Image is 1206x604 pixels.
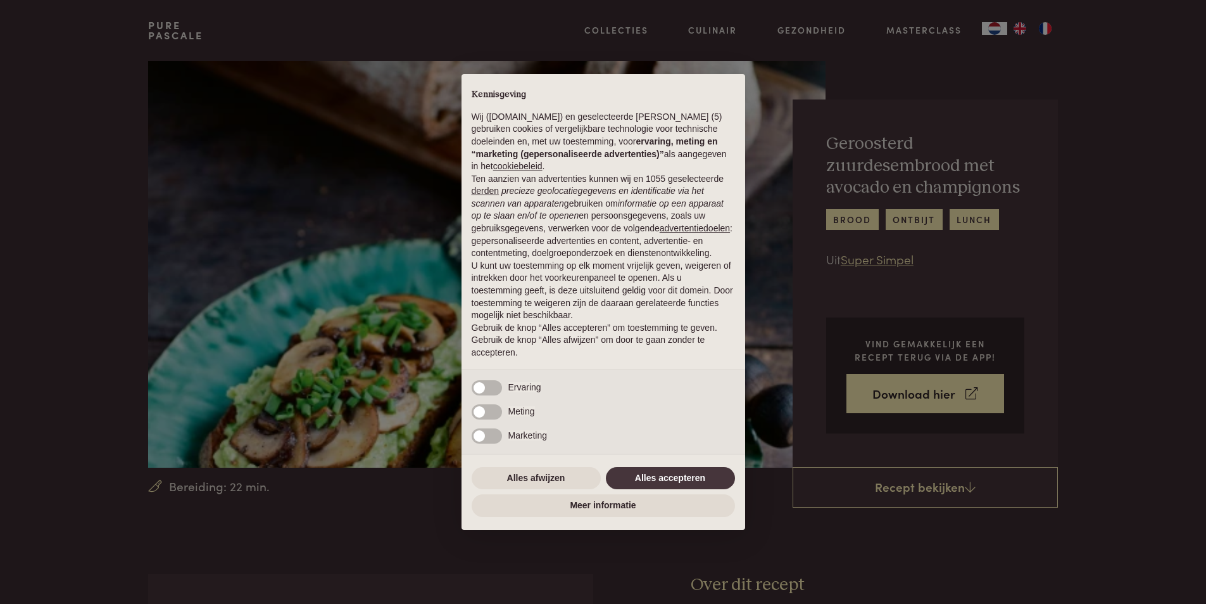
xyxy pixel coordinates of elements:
h2: Kennisgeving [472,89,735,101]
em: precieze geolocatiegegevens en identificatie via het scannen van apparaten [472,186,704,209]
span: Meting [508,406,535,416]
p: U kunt uw toestemming op elk moment vrijelijk geven, weigeren of intrekken door het voorkeurenpan... [472,260,735,322]
p: Gebruik de knop “Alles accepteren” om toestemming te geven. Gebruik de knop “Alles afwijzen” om d... [472,322,735,359]
button: Alles afwijzen [472,467,601,490]
span: Ervaring [508,382,541,392]
button: advertentiedoelen [660,222,730,235]
span: Marketing [508,430,547,440]
em: informatie op een apparaat op te slaan en/of te openen [472,198,724,221]
p: Ten aanzien van advertenties kunnen wij en 1055 geselecteerde gebruiken om en persoonsgegevens, z... [472,173,735,260]
button: derden [472,185,499,198]
a: cookiebeleid [493,161,543,171]
button: Alles accepteren [606,467,735,490]
button: Meer informatie [472,494,735,517]
p: Wij ([DOMAIN_NAME]) en geselecteerde [PERSON_NAME] (5) gebruiken cookies of vergelijkbare technol... [472,111,735,173]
